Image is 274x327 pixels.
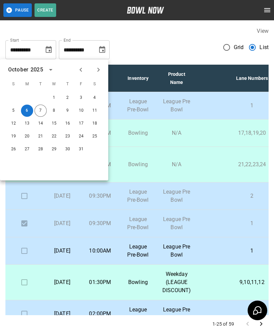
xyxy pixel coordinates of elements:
span: S [89,78,101,91]
button: Oct 6, 2025 [21,105,33,117]
button: Oct 20, 2025 [21,130,33,143]
button: Oct 2, 2025 [62,92,74,104]
button: Oct 10, 2025 [75,105,87,117]
p: N/A [162,160,191,169]
button: Oct 17, 2025 [75,117,87,130]
p: [DATE] [49,192,76,200]
button: Oct 22, 2025 [48,130,60,143]
p: League Pre Bowl [162,243,191,259]
button: Oct 30, 2025 [62,143,74,155]
button: open drawer [260,3,274,17]
p: 09:30PM [87,192,114,200]
p: League Pre Bowl [162,97,191,114]
p: 10:00AM [87,247,114,255]
button: Oct 31, 2025 [75,143,87,155]
button: Create [35,3,56,17]
p: League Pre-Bowl [124,215,152,232]
button: Oct 21, 2025 [35,130,47,143]
span: M [21,78,33,91]
p: 01:30PM [87,278,114,286]
p: League Pre Bowl [162,215,191,232]
button: Oct 14, 2025 [35,117,47,130]
button: Oct 11, 2025 [89,105,101,117]
p: Bowling [124,160,152,169]
th: Product Name [157,65,196,92]
p: League Pre-Bowl [124,188,152,204]
span: T [35,78,47,91]
button: Oct 25, 2025 [89,130,101,143]
button: Choose date, selected date is Oct 6, 2025 [42,43,55,57]
p: League Pre Bowl [162,188,191,204]
button: Oct 1, 2025 [48,92,60,104]
button: Oct 19, 2025 [7,130,20,143]
div: October [8,66,28,74]
button: Oct 28, 2025 [35,143,47,155]
button: Oct 7, 2025 [35,105,47,117]
button: Oct 9, 2025 [62,105,74,117]
button: Next month [93,64,104,75]
span: W [48,78,60,91]
button: Oct 27, 2025 [21,143,33,155]
button: Oct 26, 2025 [7,143,20,155]
p: League Pre-Bowl [124,97,152,114]
button: Oct 23, 2025 [62,130,74,143]
button: Oct 16, 2025 [62,117,74,130]
p: [DATE] [49,247,76,255]
button: Previous month [75,64,87,75]
button: Oct 5, 2025 [7,105,20,117]
span: List [259,43,269,51]
button: Oct 12, 2025 [7,117,20,130]
button: Oct 15, 2025 [48,117,60,130]
p: [DATE] [49,310,76,318]
div: 2025 [30,66,43,74]
p: [DATE] [49,219,76,227]
button: Oct 4, 2025 [89,92,101,104]
p: 02:00PM [87,310,114,318]
img: logo [127,7,164,14]
p: League Pre-Bowl [124,306,152,322]
p: [DATE] [49,278,76,286]
label: View [257,28,269,34]
button: Oct 18, 2025 [89,117,101,130]
p: 09:30PM [87,219,114,227]
button: Oct 24, 2025 [75,130,87,143]
button: Pause [3,3,32,17]
button: Oct 29, 2025 [48,143,60,155]
span: F [75,78,87,91]
p: Bowling [124,129,152,137]
span: S [7,78,20,91]
span: T [62,78,74,91]
p: League Pre Bowl [162,306,191,322]
th: Inventory [119,65,157,92]
p: N/A [162,129,191,137]
button: Choose date, selected date is Nov 6, 2025 [95,43,109,57]
p: Bowling [124,278,152,286]
button: Oct 13, 2025 [21,117,33,130]
button: Oct 8, 2025 [48,105,60,117]
span: Grid [234,43,244,51]
button: calendar view is open, switch to year view [45,64,56,75]
p: League Pre-Bowl [124,243,152,259]
button: Oct 3, 2025 [75,92,87,104]
p: Weekday (LEAGUE DISCOUNT) [162,270,191,295]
